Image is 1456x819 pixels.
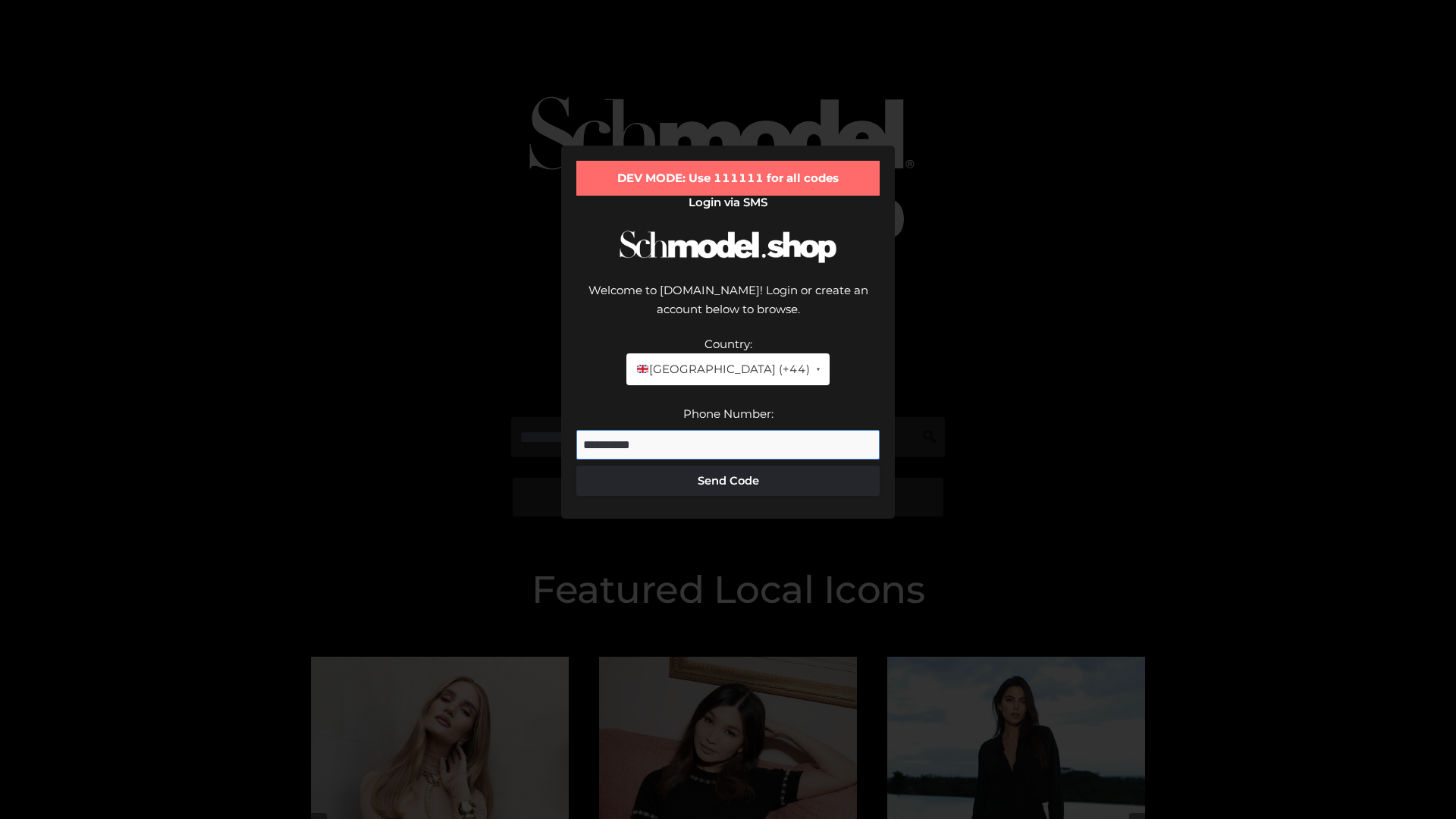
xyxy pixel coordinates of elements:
[635,359,809,379] span: [GEOGRAPHIC_DATA] (+44)
[683,406,773,421] label: Phone Number:
[576,281,880,334] div: Welcome to [DOMAIN_NAME]! Login or create an account below to browse.
[576,466,880,496] button: Send Code
[576,196,880,209] h2: Login via SMS
[637,363,648,375] img: 🇬🇧
[614,217,842,277] img: Schmodel Logo
[704,337,752,351] label: Country:
[576,161,880,196] div: DEV MODE: Use 111111 for all codes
